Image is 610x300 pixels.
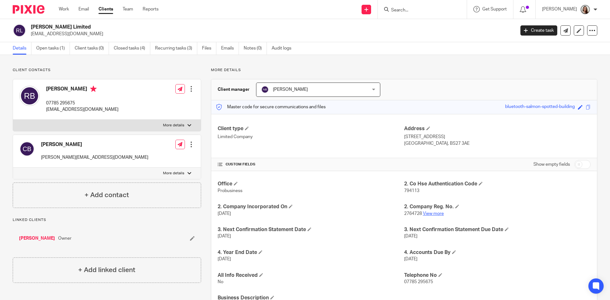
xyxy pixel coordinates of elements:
a: Details [13,42,31,55]
a: Emails [221,42,239,55]
input: Search [390,8,448,13]
p: [EMAIL_ADDRESS][DOMAIN_NAME] [31,31,511,37]
span: [DATE] [218,211,231,216]
img: svg%3E [19,141,35,157]
img: svg%3E [13,24,26,37]
span: [DATE] [218,234,231,238]
span: 2764728 [404,211,422,216]
a: Create task [520,25,557,36]
h4: Address [404,125,591,132]
span: Probusiness [218,189,242,193]
h4: 2. Co Hse Authentication Code [404,181,591,187]
div: bluetooth-salmon-spotted-building [505,103,575,111]
img: svg%3E [19,86,40,106]
h4: 4. Year End Date [218,249,404,256]
h4: All Info Received [218,272,404,279]
h4: 3. Next Confirmation Statement Due Date [404,226,591,233]
h4: CUSTOM FIELDS [218,162,404,167]
p: More details [211,68,597,73]
a: Audit logs [272,42,296,55]
a: Client tasks (0) [75,42,109,55]
p: Master code for secure communications and files [216,104,326,110]
p: Client contacts [13,68,201,73]
i: Primary [90,86,97,92]
h4: + Add linked client [78,265,135,275]
label: Show empty fields [533,161,570,168]
p: [GEOGRAPHIC_DATA], BS27 3AE [404,140,591,147]
a: Files [202,42,216,55]
h4: + Add contact [85,190,129,200]
p: [EMAIL_ADDRESS][DOMAIN_NAME] [46,106,119,113]
h4: Office [218,181,404,187]
a: Clients [98,6,113,12]
p: More details [163,171,184,176]
h4: Client type [218,125,404,132]
a: Email [78,6,89,12]
img: svg%3E [261,86,269,93]
p: 07785 295675 [46,100,119,106]
img: Profile.png [580,4,590,15]
h4: Telephone No [404,272,591,279]
a: [PERSON_NAME] [19,235,55,242]
a: Reports [143,6,159,12]
span: Get Support [482,7,507,11]
p: Linked clients [13,217,201,223]
p: Limited Company [218,134,404,140]
a: Closed tasks (4) [114,42,150,55]
span: [DATE] [404,257,417,261]
span: [DATE] [218,257,231,261]
h4: 2. Company Incorporated On [218,203,404,210]
h4: [PERSON_NAME] [41,141,148,148]
p: More details [163,123,184,128]
span: Owner [58,235,71,242]
a: Notes (0) [244,42,267,55]
h4: 3. Next Confirmation Statement Date [218,226,404,233]
h4: 4. Accounts Due By [404,249,591,256]
p: [PERSON_NAME] [542,6,577,12]
h4: [PERSON_NAME] [46,86,119,94]
h2: [PERSON_NAME] Limited [31,24,415,30]
p: [PERSON_NAME][EMAIL_ADDRESS][DOMAIN_NAME] [41,154,148,161]
h4: 2. Company Reg. No. [404,203,591,210]
a: Open tasks (1) [36,42,70,55]
span: No [218,280,223,284]
a: Work [59,6,69,12]
span: 07785 295675 [404,280,433,284]
a: View more [423,211,444,216]
span: [DATE] [404,234,417,238]
img: Pixie [13,5,44,14]
span: [PERSON_NAME] [273,87,308,92]
span: 794113 [404,189,419,193]
p: [STREET_ADDRESS] [404,134,591,140]
a: Recurring tasks (3) [155,42,197,55]
h3: Client manager [218,86,250,93]
a: Team [123,6,133,12]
